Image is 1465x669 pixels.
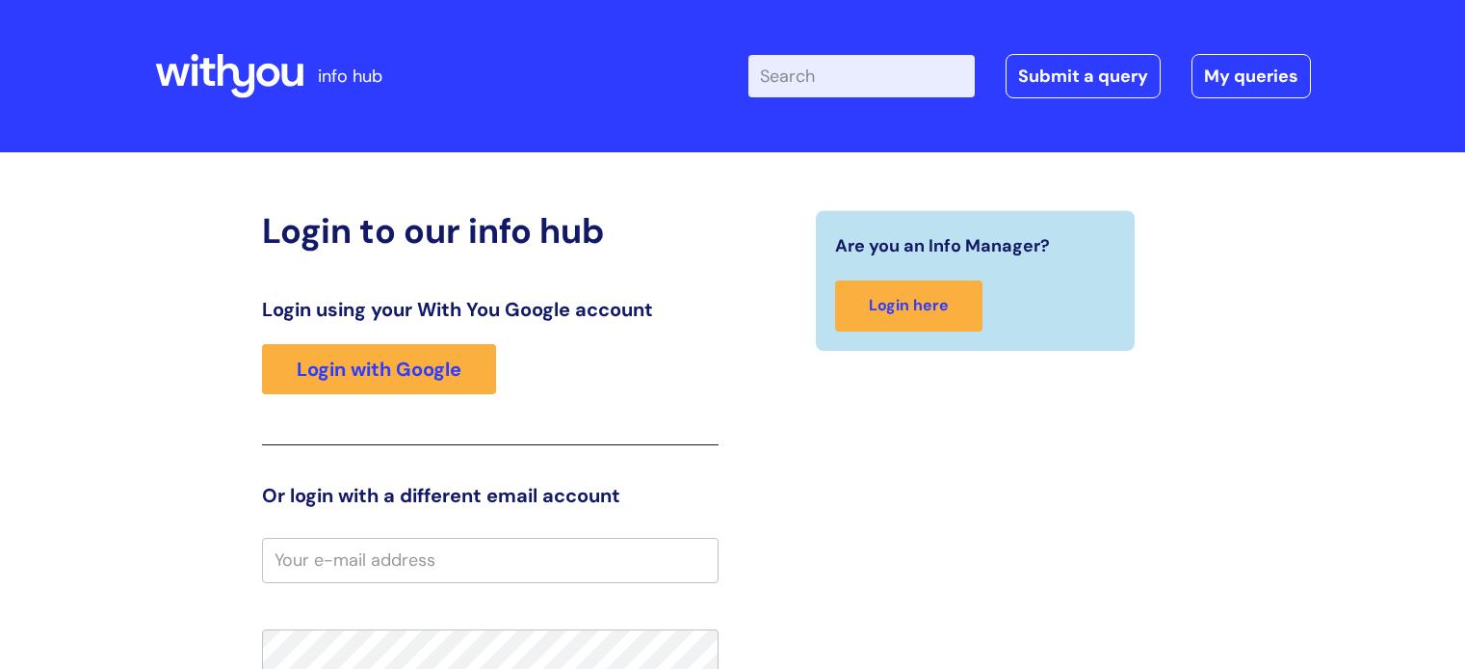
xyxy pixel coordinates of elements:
[1006,54,1161,98] a: Submit a query
[318,61,382,92] p: info hub
[262,484,719,507] h3: Or login with a different email account
[748,55,975,97] input: Search
[262,298,719,321] h3: Login using your With You Google account
[835,281,982,332] a: Login here
[262,210,719,252] h2: Login to our info hub
[1191,54,1311,98] a: My queries
[262,538,719,582] input: Your e-mail address
[835,230,1050,261] span: Are you an Info Manager?
[262,344,496,394] a: Login with Google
